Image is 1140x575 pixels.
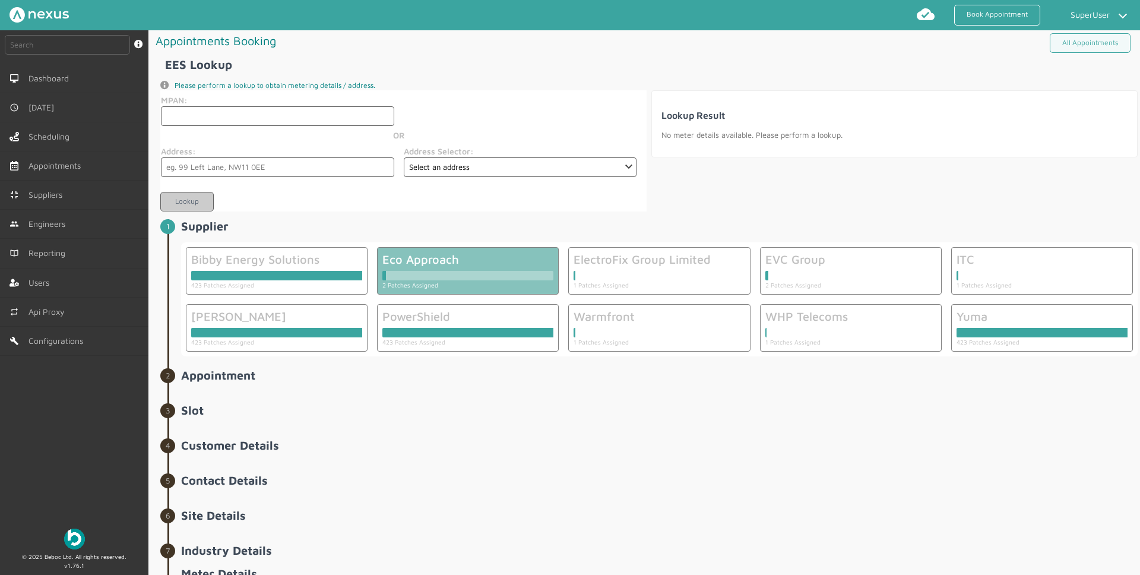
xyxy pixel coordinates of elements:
[382,309,553,323] div: PowerShield
[161,145,394,157] label: Address:
[28,161,85,170] span: Appointments
[28,248,70,258] span: Reporting
[64,529,85,549] img: Beboc Logo
[9,307,19,317] img: md-repeat.svg
[181,403,1138,417] h2: Slot ️️️
[765,339,821,346] small: 1 Patches Assigned
[954,5,1040,26] a: Book Appointment
[191,339,254,346] small: 423 Patches Assigned
[765,282,821,289] small: 2 Patches Assigned
[574,282,629,289] small: 1 Patches Assigned
[181,473,1138,487] h2: Contact Details
[28,190,67,200] span: Suppliers
[957,282,1012,289] small: 1 Patches Assigned
[9,219,19,229] img: md-people.svg
[9,190,19,200] img: md-contract.svg
[156,58,1138,71] h2: EES Lookup
[382,252,553,266] div: Eco Approach
[28,74,74,83] span: Dashboard
[181,508,1138,522] h2: Site Details
[382,282,438,289] small: 2 Patches Assigned
[574,252,745,266] div: ElectroFix Group Limited
[9,7,69,23] img: Nexus
[9,103,19,112] img: md-time.svg
[5,35,130,55] input: Search by: Ref, PostCode, MPAN, MPRN, Account, Customer
[765,309,936,323] div: WHP Telecoms
[28,336,88,346] span: Configurations
[181,219,1138,233] h2: Supplier ️️️
[957,339,1019,346] small: 423 Patches Assigned
[9,248,19,258] img: md-book.svg
[957,309,1128,323] div: Yuma
[916,5,935,24] img: md-cloud-done.svg
[9,74,19,83] img: md-desktop.svg
[9,161,19,170] img: appointments-left-menu.svg
[28,219,70,229] span: Engineers
[28,278,54,287] span: Users
[161,94,394,106] label: MPAN:
[175,81,375,90] span: Please perform a lookup to obtain metering details / address.
[28,103,59,112] span: [DATE]
[765,252,936,266] div: EVC Group
[9,132,19,141] img: scheduling-left-menu.svg
[161,157,394,177] input: eg. 99 Left Lane, NW11 0EE
[191,252,362,266] div: Bibby Energy Solutions
[181,438,1138,452] h2: Customer Details ️️️
[574,309,745,323] div: Warmfront
[191,309,362,323] div: [PERSON_NAME]
[181,368,1138,382] h2: Appointment ️️️
[161,131,636,140] div: OR
[9,278,19,287] img: user-left-menu.svg
[652,100,1137,121] h3: Lookup Result
[28,307,69,317] span: Api Proxy
[1050,33,1130,53] a: All Appointments
[191,282,254,289] small: 423 Patches Assigned
[652,131,1137,149] p: No meter details available. Please perform a lookup.
[156,29,647,53] h1: Appointments Booking
[382,339,445,346] small: 423 Patches Assigned
[957,252,1128,266] div: ITC
[404,145,637,157] label: Address Selector:
[574,339,629,346] small: 1 Patches Assigned
[181,544,1138,557] h2: Industry Details
[160,192,214,211] button: Lookup
[28,132,74,141] span: Scheduling
[9,336,19,346] img: md-build.svg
